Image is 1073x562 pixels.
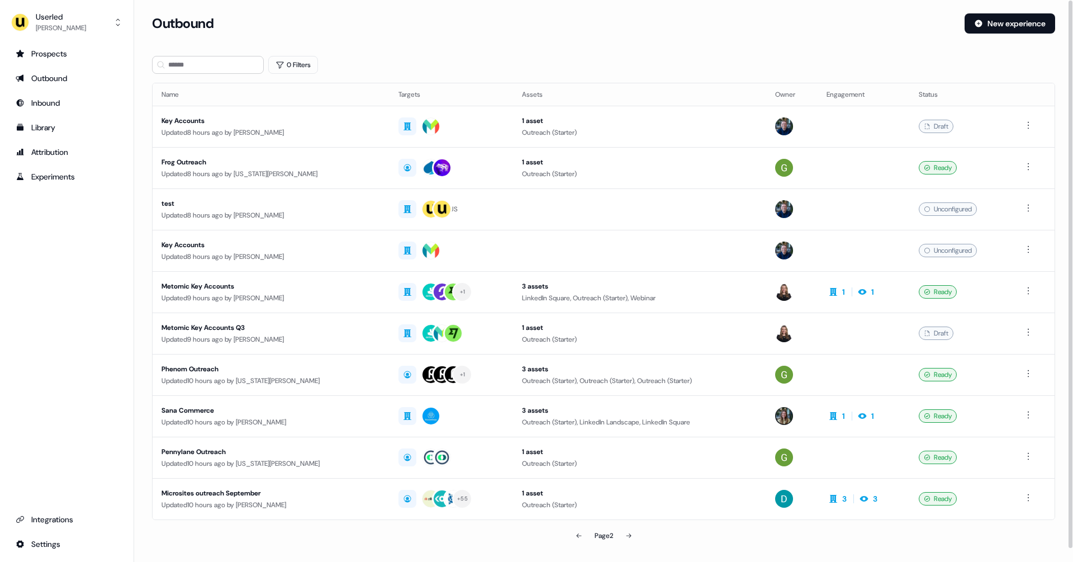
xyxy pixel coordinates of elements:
[775,490,793,508] img: David
[513,83,766,106] th: Assets
[9,511,125,528] a: Go to integrations
[16,48,118,59] div: Prospects
[162,281,381,292] div: Metomic Key Accounts
[9,143,125,161] a: Go to attribution
[162,251,381,262] div: Updated 8 hours ago by [PERSON_NAME]
[522,281,757,292] div: 3 assets
[818,83,910,106] th: Engagement
[775,242,793,259] img: James
[919,202,977,216] div: Unconfigured
[460,287,466,297] div: + 1
[162,488,381,499] div: Microsites outreach September
[9,535,125,553] a: Go to integrations
[522,446,757,457] div: 1 asset
[522,488,757,499] div: 1 asset
[522,417,757,428] div: Outreach (Starter), LinkedIn Landscape, LinkedIn Square
[522,115,757,126] div: 1 asset
[162,115,381,126] div: Key Accounts
[9,9,125,36] button: Userled[PERSON_NAME]
[522,458,757,469] div: Outreach (Starter)
[162,239,381,251] div: Key Accounts
[16,514,118,525] div: Integrations
[775,117,793,135] img: James
[162,458,381,469] div: Updated 10 hours ago by [US_STATE][PERSON_NAME]
[162,127,381,138] div: Updated 8 hours ago by [PERSON_NAME]
[162,157,381,168] div: Frog Outreach
[522,334,757,345] div: Outreach (Starter)
[775,366,793,384] img: Georgia
[775,283,793,301] img: Geneviève
[919,244,977,257] div: Unconfigured
[775,200,793,218] img: James
[36,11,86,22] div: Userled
[595,530,613,541] div: Page 2
[919,451,957,464] div: Ready
[919,285,957,299] div: Ready
[9,69,125,87] a: Go to outbound experience
[162,322,381,333] div: Metomic Key Accounts Q3
[919,368,957,381] div: Ready
[162,210,381,221] div: Updated 8 hours ago by [PERSON_NAME]
[16,73,118,84] div: Outbound
[460,370,466,380] div: + 1
[162,446,381,457] div: Pennylane Outreach
[153,83,390,106] th: Name
[522,405,757,416] div: 3 assets
[162,499,381,511] div: Updated 10 hours ago by [PERSON_NAME]
[919,492,957,506] div: Ready
[522,499,757,511] div: Outreach (Starter)
[162,417,381,428] div: Updated 10 hours ago by [PERSON_NAME]
[919,327,953,340] div: Draft
[522,363,757,375] div: 3 assets
[162,198,381,209] div: test
[162,168,381,180] div: Updated 8 hours ago by [US_STATE][PERSON_NAME]
[268,56,318,74] button: 0 Filters
[965,13,1055,34] button: New experience
[9,119,125,136] a: Go to templates
[162,292,381,304] div: Updated 9 hours ago by [PERSON_NAME]
[775,448,793,466] img: Georgia
[9,94,125,112] a: Go to Inbound
[36,22,86,34] div: [PERSON_NAME]
[775,159,793,177] img: Georgia
[842,410,845,422] div: 1
[162,334,381,345] div: Updated 9 hours ago by [PERSON_NAME]
[871,286,874,297] div: 1
[522,322,757,333] div: 1 asset
[16,171,118,182] div: Experiments
[919,161,957,174] div: Ready
[16,122,118,133] div: Library
[522,157,757,168] div: 1 asset
[522,292,757,304] div: LinkedIn Square, Outreach (Starter), Webinar
[910,83,1012,106] th: Status
[522,127,757,138] div: Outreach (Starter)
[162,405,381,416] div: Sana Commerce
[919,409,957,423] div: Ready
[162,363,381,375] div: Phenom Outreach
[775,407,793,425] img: Charlotte
[16,539,118,550] div: Settings
[390,83,513,106] th: Targets
[522,168,757,180] div: Outreach (Starter)
[457,494,468,504] div: + 55
[16,147,118,158] div: Attribution
[842,286,845,297] div: 1
[873,493,877,504] div: 3
[766,83,818,106] th: Owner
[152,15,213,32] h3: Outbound
[522,375,757,386] div: Outreach (Starter), Outreach (Starter), Outreach (Starter)
[775,324,793,342] img: Geneviève
[9,168,125,186] a: Go to experiments
[162,375,381,386] div: Updated 10 hours ago by [US_STATE][PERSON_NAME]
[871,410,874,422] div: 1
[919,120,953,133] div: Draft
[9,45,125,63] a: Go to prospects
[16,97,118,108] div: Inbound
[842,493,847,504] div: 3
[449,204,458,215] div: US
